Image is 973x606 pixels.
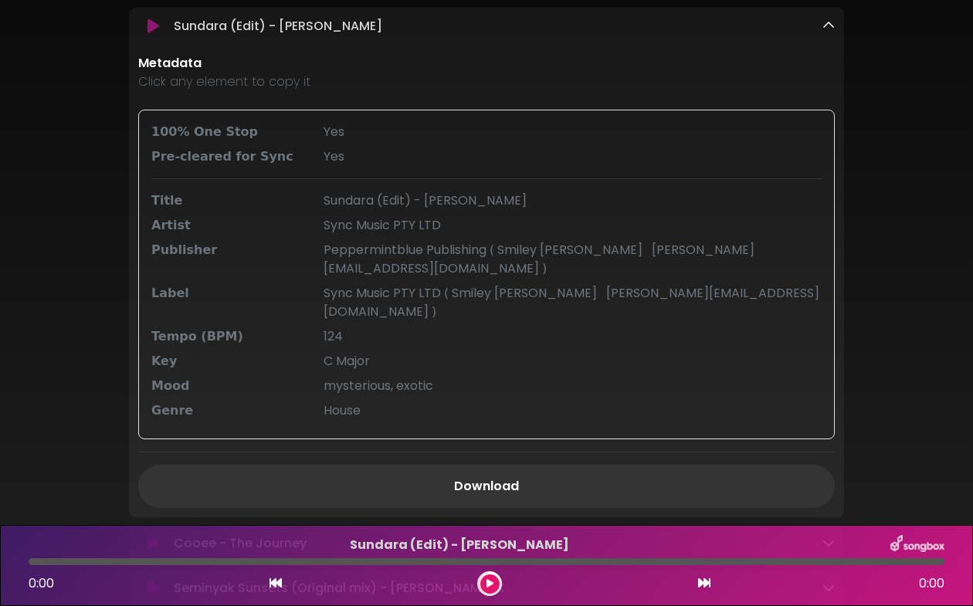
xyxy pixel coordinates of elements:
[324,191,527,209] span: Sundara (Edit) - [PERSON_NAME]
[174,17,822,36] p: Sundara (Edit) - [PERSON_NAME]
[142,401,314,420] div: Genre
[324,284,441,302] span: Sync Music PTY LTD
[142,241,314,278] div: Publisher
[919,574,944,593] span: 0:00
[138,73,835,91] p: Click any element to copy it
[324,377,433,394] span: mysterious, exotic
[142,147,314,166] div: Pre-cleared for Sync
[142,284,314,321] div: Label
[314,241,831,278] div: ( )
[314,284,831,321] div: ( )
[142,191,314,210] div: Title
[324,241,486,259] span: Peppermintblue Publishing
[324,284,819,320] span: Smiley [PERSON_NAME] [PERSON_NAME][EMAIL_ADDRESS][DOMAIN_NAME]
[138,54,835,73] p: Metadata
[138,465,835,508] a: Download
[142,327,314,346] div: Tempo (BPM)
[324,216,441,234] span: Sync Music PTY LTD
[324,147,344,165] span: Yes
[324,241,754,277] span: Smiley [PERSON_NAME] [PERSON_NAME][EMAIL_ADDRESS][DOMAIN_NAME]
[324,123,344,140] span: Yes
[142,123,314,141] div: 100% One Stop
[29,536,890,554] p: Sundara (Edit) - [PERSON_NAME]
[890,535,944,555] img: songbox-logo-white.png
[324,327,343,345] span: 124
[29,574,54,592] span: 0:00
[142,216,314,235] div: Artist
[324,352,370,370] span: C Major
[324,401,361,419] span: House
[142,352,314,371] div: Key
[142,377,314,395] div: Mood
